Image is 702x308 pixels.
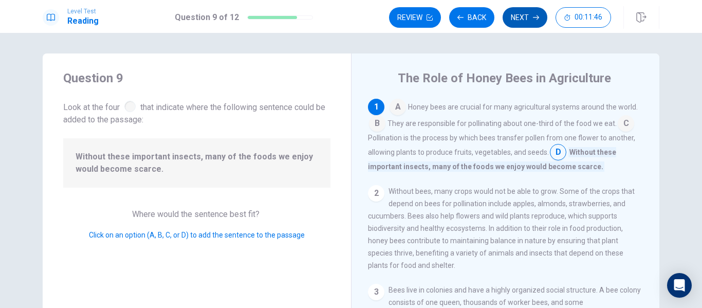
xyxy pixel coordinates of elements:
span: Without these important insects, many of the foods we enjoy would become scarce. [76,151,318,175]
span: Click on an option (A, B, C, or D) to add the sentence to the passage [89,231,305,239]
span: Honey bees are crucial for many agricultural systems around the world. [408,103,638,111]
span: A [390,99,406,115]
span: B [369,115,385,132]
button: 00:11:46 [556,7,611,28]
span: 00:11:46 [575,13,602,22]
div: Open Intercom Messenger [667,273,692,298]
button: Review [389,7,441,28]
button: Next [503,7,547,28]
h4: Question 9 [63,70,330,86]
div: 2 [368,185,384,202]
span: C [618,115,634,132]
span: D [550,144,566,160]
span: Without bees, many crops would not be able to grow. Some of the crops that depend on bees for pol... [368,187,635,269]
h4: The Role of Honey Bees in Agriculture [398,70,611,86]
h1: Question 9 of 12 [175,11,239,24]
span: Level Test [67,8,99,15]
span: They are responsible for pollinating about one-third of the food we eat. [387,119,617,128]
span: Pollination is the process by which bees transfer pollen from one flower to another, allowing pla... [368,134,635,156]
span: Look at the four that indicate where the following sentence could be added to the passage: [63,99,330,126]
h1: Reading [67,15,99,27]
button: Back [449,7,494,28]
div: 3 [368,284,384,300]
span: Where would the sentence best fit? [132,209,262,219]
div: 1 [368,99,384,115]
